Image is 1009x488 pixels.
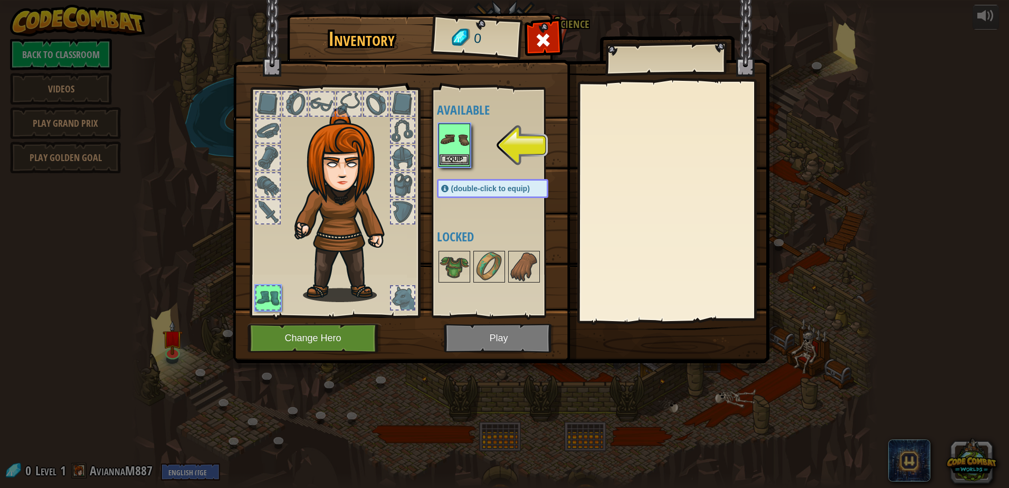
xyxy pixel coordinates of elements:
[437,230,569,243] h4: Locked
[248,324,382,353] button: Change Hero
[440,125,469,154] img: portrait.png
[473,29,482,49] span: 0
[474,252,504,281] img: portrait.png
[294,28,429,50] h1: Inventory
[451,184,530,193] span: (double-click to equip)
[437,103,569,117] h4: Available
[509,252,539,281] img: portrait.png
[440,252,469,281] img: portrait.png
[440,154,469,165] button: Equip
[290,108,403,302] img: hair_f2.png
